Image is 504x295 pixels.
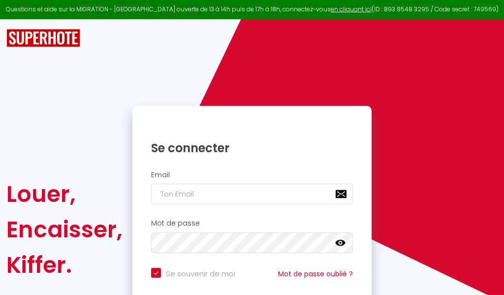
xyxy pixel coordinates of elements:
h1: Se connecter [151,140,353,156]
a: Mot de passe oublié ? [278,269,353,279]
div: Encaisser, [6,212,123,247]
div: Kiffer. [6,247,123,283]
img: SuperHote logo [6,29,80,47]
a: en cliquant ici [331,5,372,13]
h2: Mot de passe [151,219,353,228]
input: Ton Email [151,184,353,204]
h2: Email [151,171,353,179]
div: Louer, [6,176,123,212]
